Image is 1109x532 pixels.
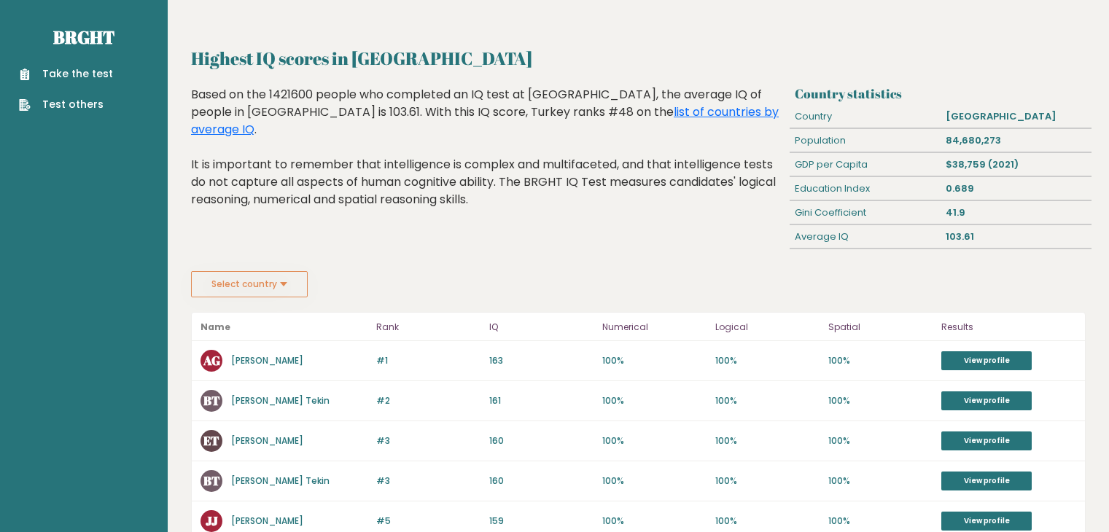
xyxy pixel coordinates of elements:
a: [PERSON_NAME] Tekin [231,474,330,487]
a: [PERSON_NAME] [231,434,303,447]
p: 100% [828,394,933,407]
text: ET [203,432,219,449]
a: View profile [941,472,1032,490]
div: 103.61 [941,225,1092,249]
p: #3 [376,434,480,447]
p: 100% [828,474,933,488]
p: 163 [489,354,594,367]
p: 100% [602,394,707,407]
a: View profile [941,431,1032,450]
p: IQ [489,318,594,336]
p: 100% [715,434,820,447]
a: View profile [941,512,1032,531]
a: View profile [941,351,1032,370]
a: Brght [53,26,114,49]
h2: Highest IQ scores in [GEOGRAPHIC_DATA] [191,45,1086,71]
a: list of countries by average IQ [191,103,779,138]
div: Gini Coefficient [790,201,941,224]
p: Results [941,318,1076,336]
p: 159 [489,515,594,528]
a: View profile [941,391,1032,410]
a: Take the test [19,66,113,82]
p: #2 [376,394,480,407]
a: [PERSON_NAME] [231,354,303,367]
text: AG [203,352,220,369]
div: Based on the 1421600 people who completed an IQ test at [GEOGRAPHIC_DATA], the average IQ of peop... [191,86,784,230]
p: 100% [602,474,707,488]
p: Numerical [602,318,707,336]
text: BT [203,392,220,409]
b: Name [201,321,230,333]
div: Country [790,105,941,128]
a: Test others [19,97,113,112]
p: #5 [376,515,480,528]
p: 100% [602,515,707,528]
p: #1 [376,354,480,367]
p: 100% [828,354,933,367]
div: Population [790,129,941,152]
p: 100% [602,434,707,447]
div: Education Index [790,177,941,200]
text: BT [203,472,220,489]
p: 160 [489,434,594,447]
div: $38,759 (2021) [941,153,1092,176]
p: 100% [602,354,707,367]
a: [PERSON_NAME] Tekin [231,394,330,407]
p: Logical [715,318,820,336]
p: 100% [715,474,820,488]
a: [PERSON_NAME] [231,515,303,527]
button: Select country [191,271,308,297]
p: 161 [489,394,594,407]
text: JJ [206,512,218,529]
div: 41.9 [941,201,1092,224]
p: 100% [715,515,820,528]
p: 100% [828,515,933,528]
div: 0.689 [941,177,1092,200]
div: 84,680,273 [941,129,1092,152]
div: Average IQ [790,225,941,249]
p: 100% [715,394,820,407]
div: GDP per Capita [790,153,941,176]
p: 100% [828,434,933,447]
p: 160 [489,474,594,488]
p: Rank [376,318,480,336]
h3: Country statistics [795,86,1086,101]
p: #3 [376,474,480,488]
p: Spatial [828,318,933,336]
div: [GEOGRAPHIC_DATA] [941,105,1092,128]
p: 100% [715,354,820,367]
